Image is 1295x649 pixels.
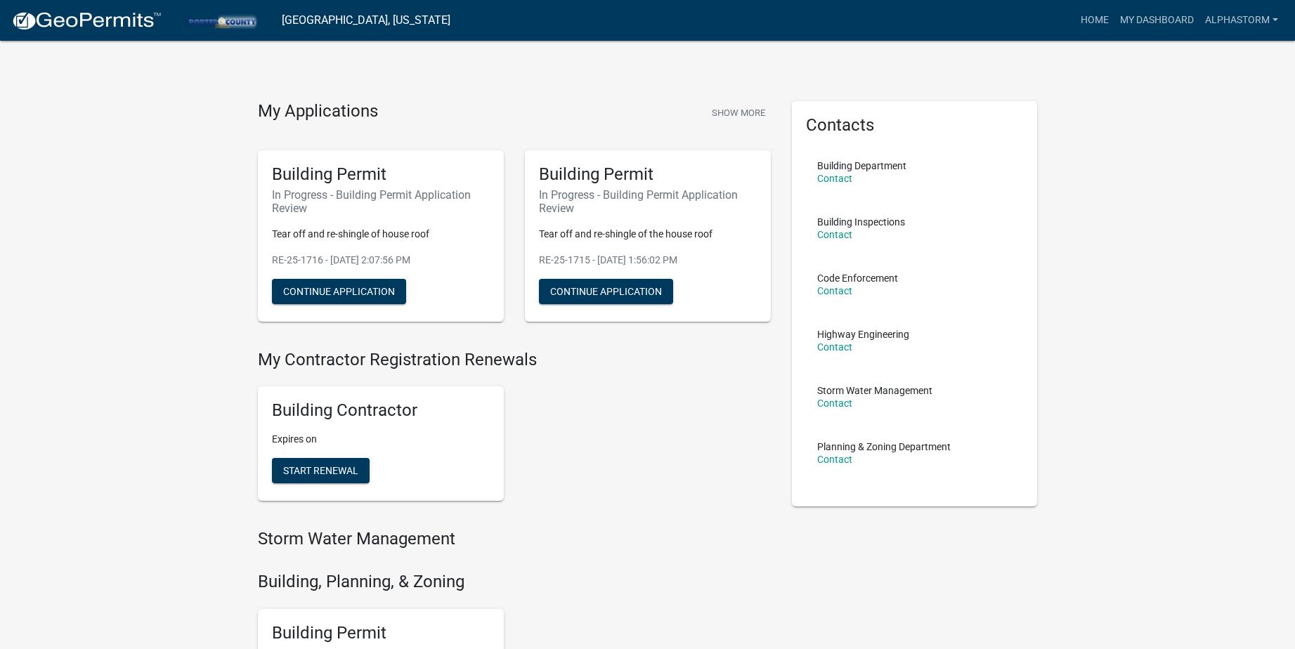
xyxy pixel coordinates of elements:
[817,273,898,283] p: Code Enforcement
[173,11,271,29] img: Porter County, Indiana
[258,350,771,370] h4: My Contractor Registration Renewals
[539,188,757,215] h6: In Progress - Building Permit Application Review
[706,101,771,124] button: Show More
[272,432,490,447] p: Expires on
[272,623,490,643] h5: Building Permit
[817,217,905,227] p: Building Inspections
[258,529,771,549] h4: Storm Water Management
[282,8,450,32] a: [GEOGRAPHIC_DATA], [US_STATE]
[539,227,757,242] p: Tear off and re-shingle of the house roof
[272,279,406,304] button: Continue Application
[817,285,852,296] a: Contact
[539,253,757,268] p: RE-25-1715 - [DATE] 1:56:02 PM
[272,458,370,483] button: Start Renewal
[817,341,852,353] a: Contact
[258,101,378,122] h4: My Applications
[272,188,490,215] h6: In Progress - Building Permit Application Review
[272,253,490,268] p: RE-25-1716 - [DATE] 2:07:56 PM
[806,115,1024,136] h5: Contacts
[817,161,906,171] p: Building Department
[272,164,490,185] h5: Building Permit
[283,465,358,476] span: Start Renewal
[1114,7,1199,34] a: My Dashboard
[258,572,771,592] h4: Building, Planning, & Zoning
[539,164,757,185] h5: Building Permit
[539,279,673,304] button: Continue Application
[1199,7,1284,34] a: AlphaStorm
[817,454,852,465] a: Contact
[272,227,490,242] p: Tear off and re-shingle of house roof
[817,398,852,409] a: Contact
[258,350,771,513] wm-registration-list-section: My Contractor Registration Renewals
[817,329,909,339] p: Highway Engineering
[1075,7,1114,34] a: Home
[817,173,852,184] a: Contact
[817,386,932,395] p: Storm Water Management
[272,400,490,421] h5: Building Contractor
[817,442,951,452] p: Planning & Zoning Department
[817,229,852,240] a: Contact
